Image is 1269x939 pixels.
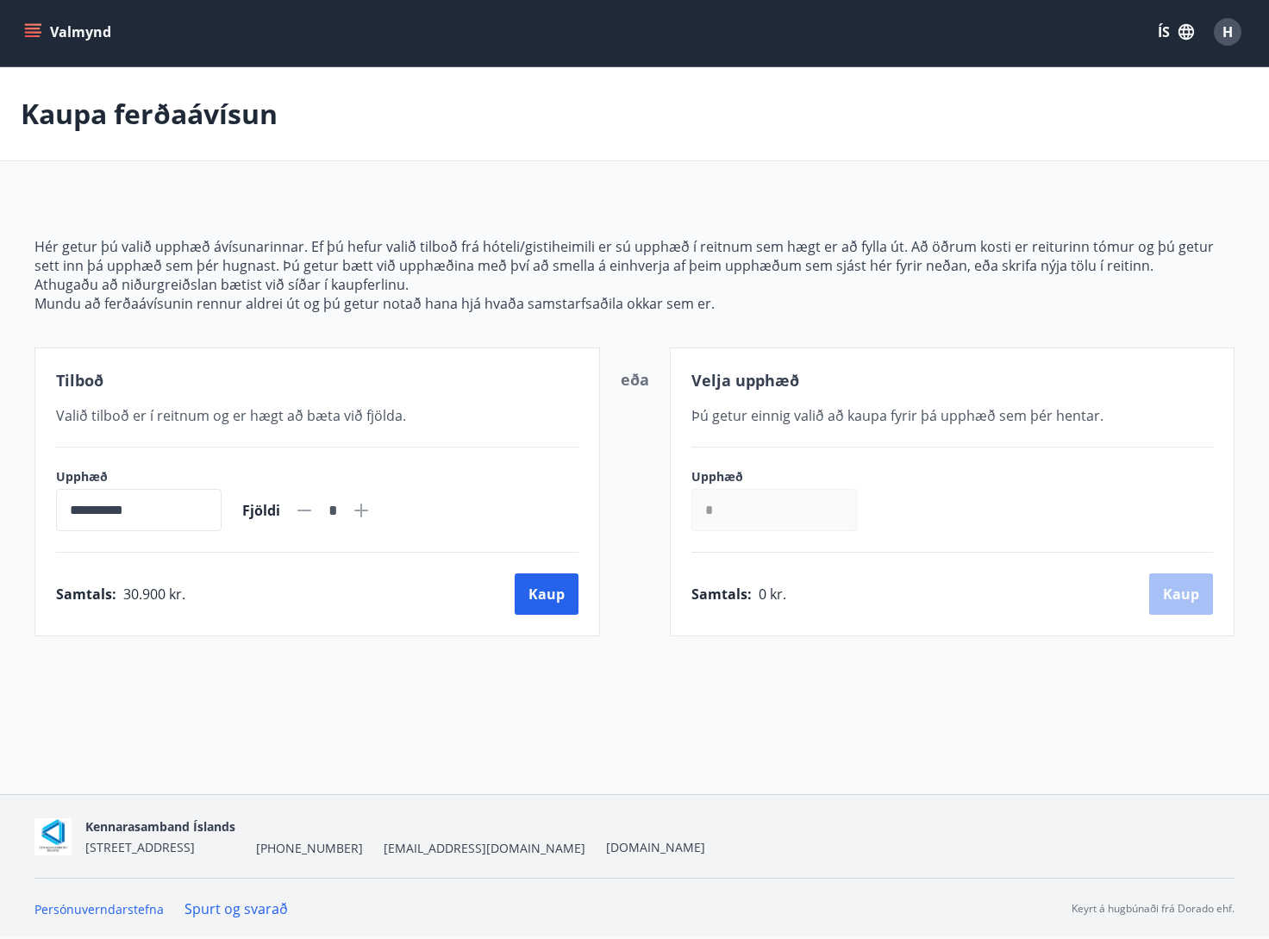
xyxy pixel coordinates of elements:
a: Persónuverndarstefna [34,901,164,917]
label: Upphæð [691,468,874,485]
a: [DOMAIN_NAME] [606,839,705,855]
p: Athugaðu að niðurgreiðslan bætist við síðar í kaupferlinu. [34,275,1235,294]
span: eða [621,369,649,390]
span: [PHONE_NUMBER] [256,840,363,857]
button: menu [21,16,118,47]
a: Spurt og svarað [184,899,288,918]
span: [EMAIL_ADDRESS][DOMAIN_NAME] [384,840,585,857]
button: Kaup [515,573,578,615]
label: Upphæð [56,468,222,485]
span: H [1222,22,1233,41]
span: Samtals : [56,585,116,604]
span: [STREET_ADDRESS] [85,839,195,855]
span: Fjöldi [242,501,280,520]
button: H [1207,11,1248,53]
span: 30.900 kr. [123,585,185,604]
span: Þú getur einnig valið að kaupa fyrir þá upphæð sem þér hentar. [691,406,1103,425]
p: Mundu að ferðaávísunin rennur aldrei út og þú getur notað hana hjá hvaða samstarfsaðila okkar sem... [34,294,1235,313]
span: Kennarasamband Íslands [85,818,235,835]
span: Velja upphæð [691,370,799,391]
img: AOgasd1zjyUWmx8qB2GFbzp2J0ZxtdVPFY0E662R.png [34,818,72,855]
p: Hér getur þú valið upphæð ávísunarinnar. Ef þú hefur valið tilboð frá hóteli/gistiheimili er sú u... [34,237,1235,275]
span: 0 kr. [759,585,786,604]
span: Valið tilboð er í reitnum og er hægt að bæta við fjölda. [56,406,406,425]
p: Keyrt á hugbúnaði frá Dorado ehf. [1072,901,1235,917]
p: Kaupa ferðaávísun [21,95,278,133]
button: ÍS [1148,16,1203,47]
span: Samtals : [691,585,752,604]
span: Tilboð [56,370,103,391]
